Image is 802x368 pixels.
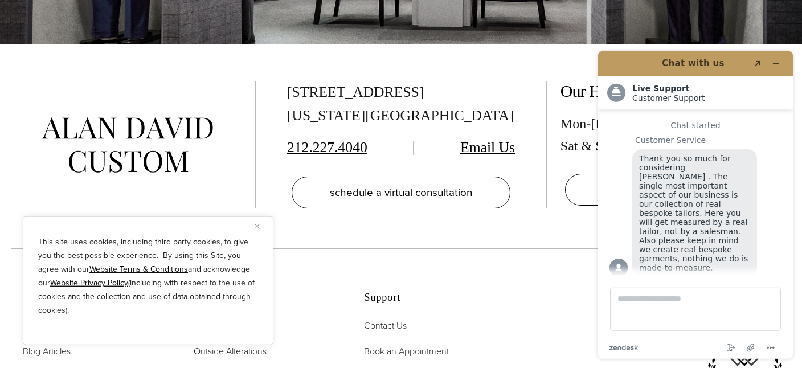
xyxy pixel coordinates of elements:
span: Contact Us [364,319,407,332]
span: Book an Appointment [364,345,449,358]
a: 212.227.4040 [287,139,367,156]
iframe: Find more information here [589,42,802,368]
div: Mon-[DATE] 10am-7pm Sat & Sun 10am-6pm [560,113,788,157]
a: Website Privacy Policy [50,277,128,289]
img: Close [255,224,260,229]
div: [STREET_ADDRESS] [US_STATE][GEOGRAPHIC_DATA] [287,81,515,128]
a: Outside Alterations [194,344,267,359]
a: Blog Articles [23,344,71,359]
span: Blog Articles [23,345,71,358]
a: Book an Appointment [364,344,449,359]
p: This site uses cookies, including third party cookies, to give you the best possible experience. ... [38,235,258,317]
a: schedule a virtual consultation [292,177,510,208]
span: Chat [25,8,48,18]
button: Close [255,219,268,233]
a: Email Us [460,139,515,156]
a: book an appointment [565,174,784,206]
span: Outside Alterations [194,345,267,358]
a: Contact Us [364,318,407,333]
span: schedule a virtual consultation [330,184,472,201]
img: alan david custom [42,117,213,173]
h2: Our Hours [560,81,788,101]
h2: Support [364,292,506,304]
a: Website Terms & Conditions [89,263,188,275]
